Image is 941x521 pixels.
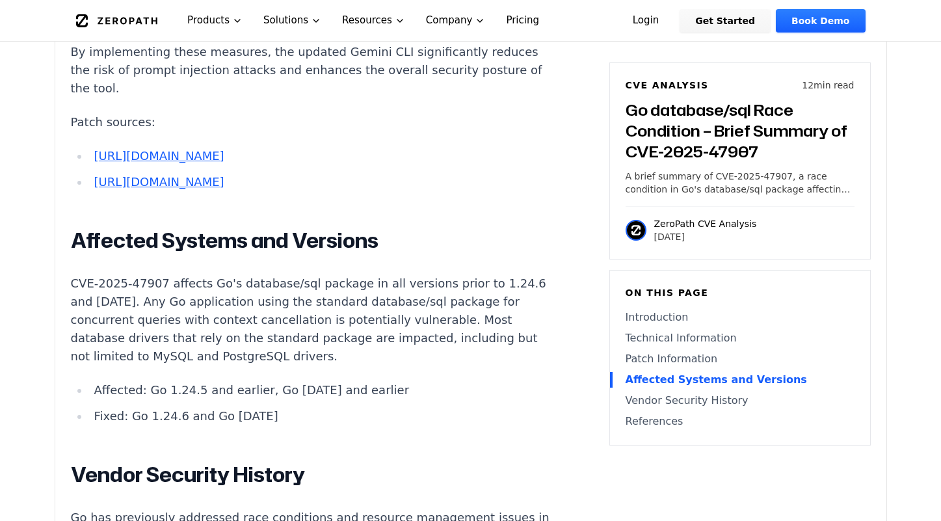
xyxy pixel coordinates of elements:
a: Introduction [626,310,855,325]
img: ZeroPath CVE Analysis [626,220,646,241]
a: Technical Information [626,330,855,346]
h3: Go database/sql Race Condition – Brief Summary of CVE-2025-47907 [626,100,855,162]
p: ZeroPath CVE Analysis [654,217,757,230]
a: Get Started [680,9,771,33]
li: Affected: Go 1.24.5 and earlier, Go [DATE] and earlier [89,381,555,399]
h2: Vendor Security History [71,462,555,488]
h2: Affected Systems and Versions [71,228,555,254]
h6: On this page [626,286,855,299]
a: Book Demo [776,9,865,33]
a: Vendor Security History [626,393,855,408]
p: [DATE] [654,230,757,243]
a: Affected Systems and Versions [626,372,855,388]
a: [URL][DOMAIN_NAME] [94,175,224,189]
p: By implementing these measures, the updated Gemini CLI significantly reduces the risk of prompt i... [71,43,555,98]
p: CVE-2025-47907 affects Go's database/sql package in all versions prior to 1.24.6 and [DATE]. Any ... [71,274,555,366]
li: Fixed: Go 1.24.6 and Go [DATE] [89,407,555,425]
a: Patch Information [626,351,855,367]
p: A brief summary of CVE-2025-47907, a race condition in Go's database/sql package affecting query ... [626,170,855,196]
a: Login [617,9,675,33]
p: 12 min read [802,79,854,92]
a: References [626,414,855,429]
p: Patch sources: [71,113,555,131]
a: [URL][DOMAIN_NAME] [94,149,224,163]
h6: CVE Analysis [626,79,709,92]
